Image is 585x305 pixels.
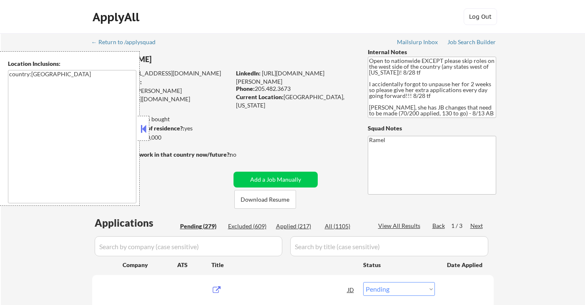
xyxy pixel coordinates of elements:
[276,222,318,230] div: Applied (217)
[92,124,228,132] div: yes
[464,8,497,25] button: Log Out
[228,222,270,230] div: Excluded (609)
[368,48,496,56] div: Internal Notes
[236,93,354,109] div: [GEOGRAPHIC_DATA], [US_STATE]
[92,87,231,103] div: [PERSON_NAME][EMAIL_ADDRESS][DOMAIN_NAME]
[236,70,261,77] strong: LinkedIn:
[92,54,264,65] div: [PERSON_NAME]
[93,69,231,77] div: [EMAIL_ADDRESS][DOMAIN_NAME]
[211,261,355,269] div: Title
[177,261,211,269] div: ATS
[397,39,439,45] div: Mailslurp Inbox
[8,60,136,68] div: Location Inclusions:
[234,190,296,209] button: Download Resume
[92,133,231,142] div: $100,000
[236,70,324,85] a: [URL][DOMAIN_NAME][PERSON_NAME]
[378,222,423,230] div: View All Results
[95,218,177,228] div: Applications
[123,261,177,269] div: Company
[432,222,446,230] div: Back
[236,93,284,100] strong: Current Location:
[447,261,484,269] div: Date Applied
[180,222,222,230] div: Pending (279)
[92,115,231,123] div: 217 sent / 225 bought
[91,39,163,47] a: ← Return to /applysquad
[397,39,439,47] a: Mailslurp Inbox
[233,172,318,187] button: Add a Job Manually
[325,222,367,230] div: All (1105)
[470,222,484,230] div: Next
[363,257,435,272] div: Status
[236,85,255,92] strong: Phone:
[447,39,496,45] div: Job Search Builder
[290,236,488,256] input: Search by title (case sensitive)
[368,124,496,132] div: Squad Notes
[95,236,282,256] input: Search by company (case sensitive)
[91,39,163,45] div: ← Return to /applysquad
[236,85,354,93] div: 205.482.3673
[230,150,254,159] div: no
[447,39,496,47] a: Job Search Builder
[93,10,142,24] div: ApplyAll
[92,151,231,158] strong: Will need Visa to work in that country now/future?:
[347,282,355,297] div: JD
[451,222,470,230] div: 1 / 3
